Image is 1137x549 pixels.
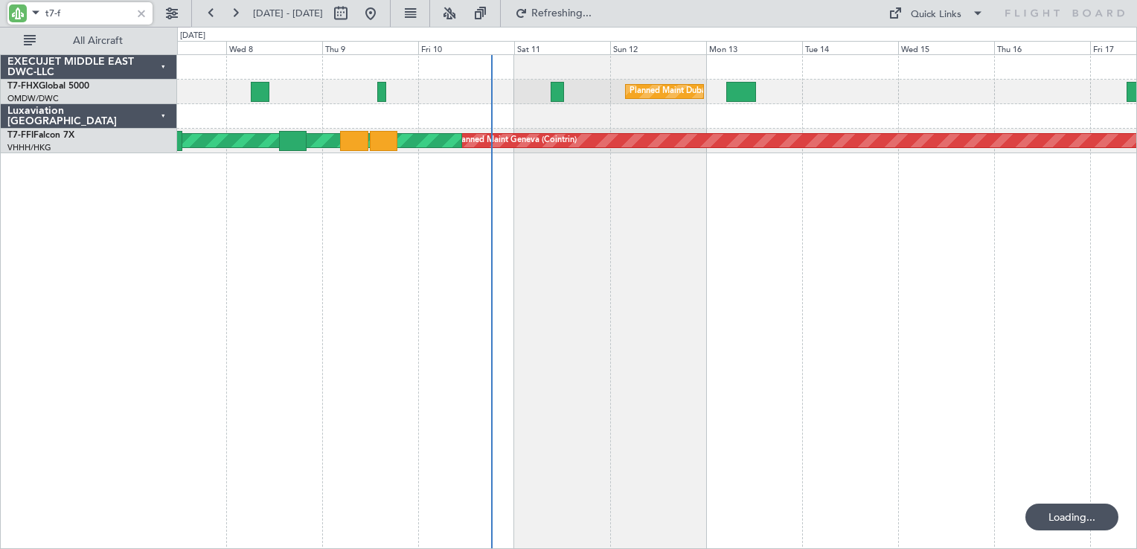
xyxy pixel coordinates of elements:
[7,142,51,153] a: VHHH/HKG
[898,41,994,54] div: Wed 15
[7,131,33,140] span: T7-FFI
[7,82,89,91] a: T7-FHXGlobal 5000
[802,41,898,54] div: Tue 14
[1025,504,1118,530] div: Loading...
[911,7,961,22] div: Quick Links
[994,41,1090,54] div: Thu 16
[418,41,514,54] div: Fri 10
[881,1,991,25] button: Quick Links
[322,41,418,54] div: Thu 9
[253,7,323,20] span: [DATE] - [DATE]
[7,93,59,104] a: OMDW/DWC
[7,82,39,91] span: T7-FHX
[7,131,74,140] a: T7-FFIFalcon 7X
[180,30,205,42] div: [DATE]
[706,41,802,54] div: Mon 13
[226,41,322,54] div: Wed 8
[508,1,598,25] button: Refreshing...
[531,8,593,19] span: Refreshing...
[16,29,161,53] button: All Aircraft
[610,41,706,54] div: Sun 12
[630,80,776,103] div: Planned Maint Dubai (Al Maktoum Intl)
[514,41,610,54] div: Sat 11
[454,129,577,152] div: Planned Maint Geneva (Cointrin)
[39,36,157,46] span: All Aircraft
[130,41,226,54] div: Tue 7
[45,2,131,25] input: A/C (Reg. or Type)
